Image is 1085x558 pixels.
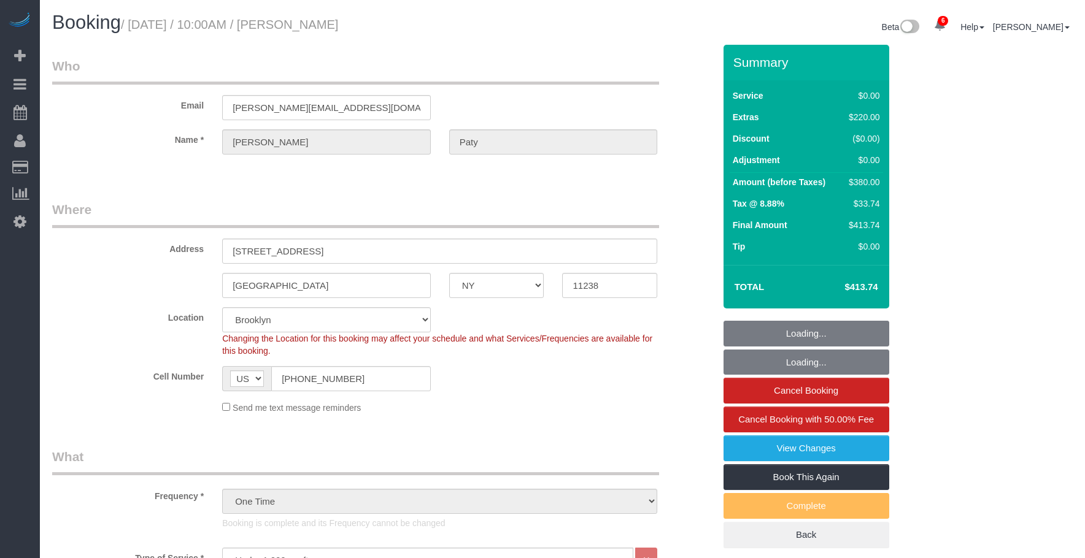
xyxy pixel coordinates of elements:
[928,12,952,39] a: 6
[938,16,948,26] span: 6
[733,154,780,166] label: Adjustment
[52,201,659,228] legend: Where
[43,95,213,112] label: Email
[449,129,658,155] input: Last Name
[562,273,657,298] input: Zip Code
[52,57,659,85] legend: Who
[808,282,878,292] h4: $413.74
[844,197,879,210] div: $33.74
[738,414,874,424] span: Cancel Booking with 50.00% Fee
[960,22,984,32] a: Help
[724,407,889,432] a: Cancel Booking with 50.00% Fee
[121,18,338,31] small: / [DATE] / 10:00AM / [PERSON_NAME]
[844,111,879,123] div: $220.00
[733,111,759,123] label: Extras
[993,22,1070,32] a: [PERSON_NAME]
[733,55,883,69] h3: Summary
[271,366,431,391] input: Cell Number
[735,281,765,292] strong: Total
[222,95,431,120] input: Email
[43,366,213,383] label: Cell Number
[222,129,431,155] input: First Name
[733,219,787,231] label: Final Amount
[733,176,825,188] label: Amount (before Taxes)
[882,22,920,32] a: Beta
[844,154,879,166] div: $0.00
[724,464,889,490] a: Book This Again
[733,197,784,210] label: Tax @ 8.88%
[724,435,889,461] a: View Changes
[899,20,919,36] img: New interface
[222,273,431,298] input: City
[844,219,879,231] div: $413.74
[52,448,659,475] legend: What
[43,307,213,324] label: Location
[222,517,657,529] p: Booking is complete and its Frequency cannot be changed
[844,132,879,145] div: ($0.00)
[52,12,121,33] span: Booking
[733,240,746,253] label: Tip
[43,486,213,502] label: Frequency *
[233,403,361,413] span: Send me text message reminders
[222,334,652,356] span: Changing the Location for this booking may affect your schedule and what Services/Frequencies are...
[724,378,889,403] a: Cancel Booking
[733,132,770,145] label: Discount
[7,12,32,29] img: Automaid Logo
[43,129,213,146] label: Name *
[844,240,879,253] div: $0.00
[844,90,879,102] div: $0.00
[844,176,879,188] div: $380.00
[43,239,213,255] label: Address
[724,522,889,548] a: Back
[733,90,763,102] label: Service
